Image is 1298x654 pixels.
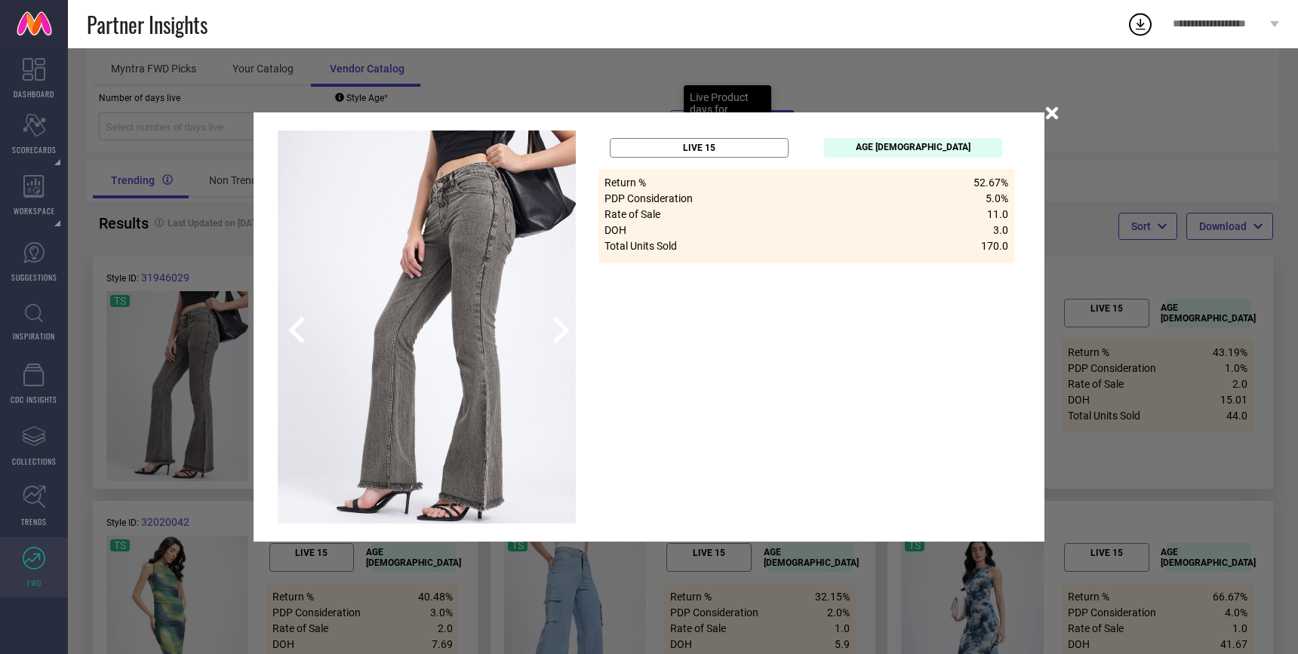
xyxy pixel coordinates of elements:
[986,192,1008,204] div: 5.0%
[27,577,42,588] span: FWD
[278,130,576,527] img: PRVIoxnl_6443159007284b97860b35356e67846e.jpg
[987,208,1008,220] div: 11.0
[12,456,57,467] span: COLLECTIONS
[21,516,47,527] span: TRENDS
[604,224,870,236] div: DOH
[973,177,1008,189] div: 52.67%
[604,208,870,220] div: Rate of Sale
[13,330,55,342] span: INSPIRATION
[1127,11,1154,38] div: Open download list
[11,394,57,405] span: CDC INSIGHTS
[604,192,870,204] div: PDP Consideration
[683,143,715,153] p: LIVE 15
[604,240,870,252] div: Total Units Sold
[14,205,55,216] span: WORKSPACE
[14,88,54,100] span: DASHBOARD
[12,144,57,155] span: SCORECARDS
[981,240,1008,252] div: 170.0
[11,272,57,283] span: SUGGESTIONS
[604,177,870,189] div: Return %
[993,224,1008,236] div: 3.0
[1047,109,1057,118] button: close
[87,9,208,40] span: Partner Insights
[856,142,970,152] p: AGE [DEMOGRAPHIC_DATA]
